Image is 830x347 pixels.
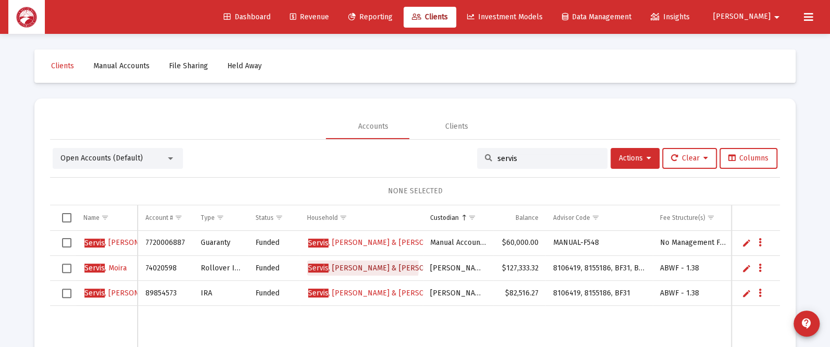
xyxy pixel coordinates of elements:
td: IRA [193,281,248,306]
td: 8106419, 8155186, BF31, BGFE [545,256,653,281]
span: Data Management [562,13,631,21]
td: [PERSON_NAME] [423,281,493,306]
a: Servis, [PERSON_NAME] & [PERSON_NAME] Household [307,286,495,301]
span: Show filter options for column 'Custodian' [468,214,476,221]
div: Funded [255,288,292,299]
td: $60,000.00 [493,231,545,256]
mat-icon: arrow_drop_down [771,7,783,28]
span: Clients [51,61,74,70]
td: Column Type [193,205,248,230]
button: Actions [611,148,660,169]
div: Select row [62,264,71,273]
span: Manual Accounts [93,61,150,70]
span: Show filter options for column 'Household' [339,214,347,221]
span: , [PERSON_NAME] [84,289,166,298]
td: $82,516.27 [493,281,545,306]
td: Column Custodian [423,205,493,230]
button: Clear [662,148,717,169]
span: [PERSON_NAME] [713,13,771,21]
button: Columns [719,148,777,169]
td: ABWF - 1.38 [653,256,735,281]
div: Balance [515,214,538,222]
td: Rollover IRA [193,256,248,281]
a: Clients [404,7,456,28]
span: Clients [412,13,448,21]
a: Dashboard [215,7,279,28]
a: Investment Models [459,7,551,28]
span: Investment Models [467,13,543,21]
span: Show filter options for column 'Advisor Code' [591,214,599,221]
span: Insights [651,13,690,21]
span: Servis [308,289,328,298]
span: Servis [84,239,105,247]
div: Select row [62,238,71,247]
a: Insights [642,7,698,28]
td: Column Status [248,205,300,230]
span: , [PERSON_NAME] & [PERSON_NAME] Household [308,289,494,298]
span: Show filter options for column 'Fee Structure(s)' [707,214,715,221]
span: , [PERSON_NAME] & [PERSON_NAME] Household [308,238,494,247]
span: Columns [728,154,768,163]
span: Clear [671,154,708,163]
div: Funded [255,263,292,274]
span: File Sharing [169,61,208,70]
a: Servis, [PERSON_NAME] [83,286,167,301]
a: Servis, [PERSON_NAME] & [PERSON_NAME] Household [307,235,495,251]
td: Guaranty [193,231,248,256]
div: Household [307,214,338,222]
span: , [PERSON_NAME] [84,238,166,247]
mat-icon: contact_support [800,317,813,330]
a: Edit [742,289,751,298]
a: Servis, Moira [83,261,128,276]
span: Show filter options for column 'Name' [101,214,109,221]
td: $127,333.32 [493,256,545,281]
input: Search [497,154,600,163]
td: 89854573 [138,281,193,306]
a: Data Management [554,7,640,28]
a: Clients [43,56,82,77]
td: MANUAL-F548 [545,231,653,256]
div: Name [83,214,100,222]
div: Accounts [358,121,388,132]
td: Column Household [300,205,423,230]
div: Select all [62,213,71,222]
a: Servis, [PERSON_NAME] [83,235,167,251]
div: Fee Structure(s) [660,214,705,222]
a: Edit [742,264,751,273]
td: Column Advisor Code [545,205,653,230]
td: Column Fee Structure(s) [653,205,735,230]
a: Edit [742,238,751,247]
div: Clients [445,121,468,132]
div: Funded [255,238,292,248]
div: Type [201,214,215,222]
a: Manual Accounts [85,56,158,77]
td: 8106419, 8155186, BF31 [545,281,653,306]
span: Actions [619,154,651,163]
span: Open Accounts (Default) [60,154,143,163]
td: Column Name [76,205,138,230]
span: Dashboard [224,13,271,21]
td: Manual Accounts [423,231,493,256]
td: Column Balance [493,205,545,230]
td: Column Account # [138,205,193,230]
a: File Sharing [161,56,216,77]
td: [PERSON_NAME] [423,256,493,281]
span: Held Away [227,61,262,70]
span: Show filter options for column 'Type' [216,214,224,221]
span: Revenue [290,13,329,21]
span: , [PERSON_NAME] & [PERSON_NAME] Household [308,264,494,272]
span: Show filter options for column 'Account #' [174,214,182,221]
span: Servis [84,264,105,272]
td: No Management Fee [653,231,735,256]
a: Held Away [219,56,270,77]
td: 74020598 [138,256,193,281]
a: Reporting [340,7,401,28]
span: , Moira [84,264,127,272]
div: Custodian [430,214,459,222]
td: ABWF - 1.38 [653,281,735,306]
td: 7720006887 [138,231,193,256]
span: Servis [308,264,328,272]
span: Reporting [348,13,393,21]
button: [PERSON_NAME] [701,6,796,27]
img: Dashboard [16,7,37,28]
